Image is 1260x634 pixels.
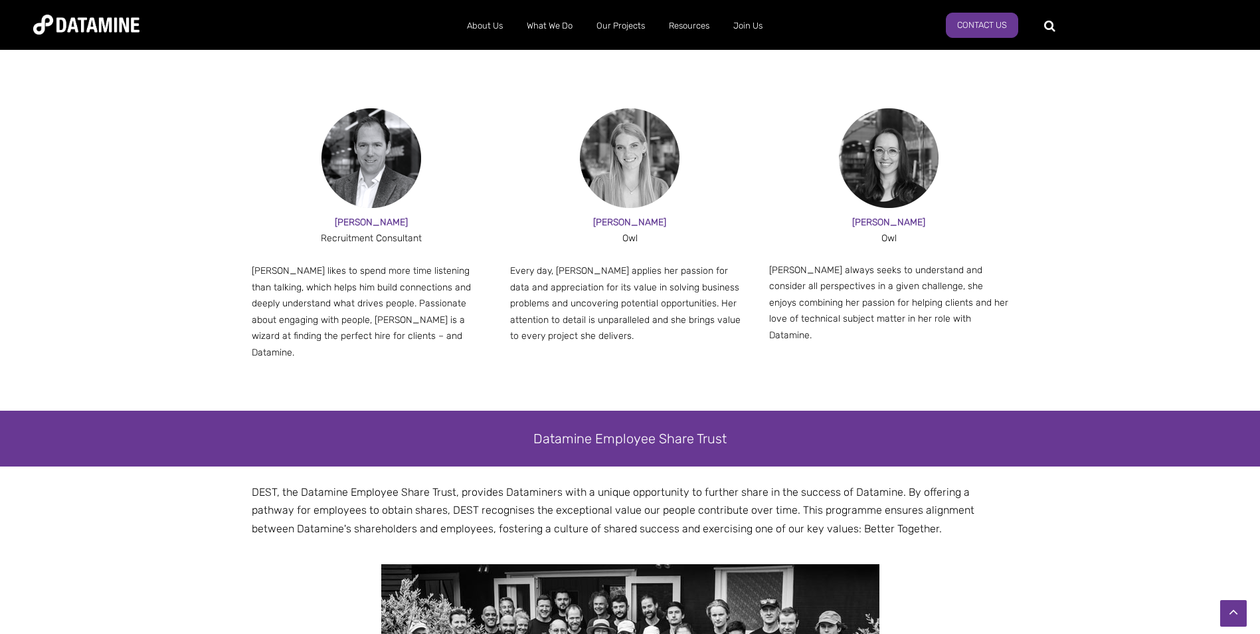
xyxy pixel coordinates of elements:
[946,13,1018,38] a: Contact Us
[593,217,666,228] span: [PERSON_NAME]
[510,265,741,342] span: Every day, [PERSON_NAME] applies her passion for data and appreciation for its value in solving b...
[839,108,939,208] img: Rosie
[721,9,774,43] a: Join Us
[533,431,727,447] span: Datamine Employee Share Trust
[335,217,408,228] span: [PERSON_NAME]
[321,108,421,208] img: Jesse1
[852,217,925,228] span: [PERSON_NAME]
[252,486,974,534] span: DEST, the Datamine Employee Share Trust, provides Dataminers with a unique opportunity to further...
[769,263,1009,344] p: [PERSON_NAME] always seeks to understand and consider all perspectives in a given challenge, she ...
[769,231,1009,247] div: Owl
[510,231,750,247] div: Owl
[515,9,585,43] a: What We Do
[455,9,515,43] a: About Us
[580,108,679,208] img: Sophie W
[252,263,492,361] p: [PERSON_NAME] likes to spend more time listening than talking, which helps him build connections ...
[252,231,492,247] div: Recruitment Consultant
[33,15,139,35] img: Datamine
[657,9,721,43] a: Resources
[585,9,657,43] a: Our Projects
